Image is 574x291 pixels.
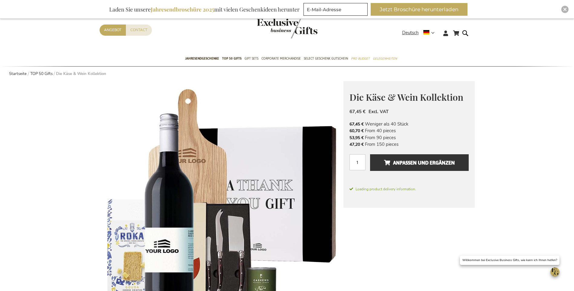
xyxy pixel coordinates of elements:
[349,91,463,103] span: Die Käse & Wein Kollektion
[304,55,348,62] span: Select Geschenk Gutschein
[185,55,219,62] span: Jahresendgeschenke
[151,6,214,13] b: Jahresendbroschüre 2025
[30,71,53,77] a: TOP 50 Gifts
[349,127,469,134] li: From 40 pieces
[402,29,438,36] div: Deutsch
[222,55,241,62] span: TOP 50 Gifts
[561,6,569,13] div: Close
[373,55,397,62] span: Gelegenheiten
[369,109,389,115] span: Excl. VAT
[351,55,370,62] span: Pro Budget
[107,3,302,16] div: Laden Sie unsere mit vielen Geschenkideen herunter
[349,121,469,127] li: Weniger als 40 Stück
[261,55,301,62] span: Corporate Merchandise
[349,186,469,192] span: Loading product delivery information.
[349,128,364,134] span: 60,70 €
[349,141,469,148] li: From 150 pieces
[100,25,126,36] a: Angebot
[349,134,469,141] li: From 90 pieces
[402,29,419,36] span: Deutsch
[384,158,455,168] span: Anpassen und ergänzen
[370,154,468,171] button: Anpassen und ergänzen
[257,18,317,38] img: Exclusive Business gifts logo
[349,121,364,127] span: 67,45 €
[349,109,366,115] span: 67,45 €
[349,154,366,170] input: Menge
[257,18,287,38] a: store logo
[9,71,27,77] a: Startseite
[303,3,369,18] form: marketing offers and promotions
[303,3,368,16] input: E-Mail-Adresse
[371,3,467,16] button: Jetzt Broschüre herunterladen
[563,8,567,11] img: Close
[349,135,364,141] span: 53,95 €
[126,25,152,36] a: Contact
[244,55,258,62] span: Gift Sets
[56,71,106,77] strong: Die Käse & Wein Kollektion
[349,142,364,147] span: 47,20 €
